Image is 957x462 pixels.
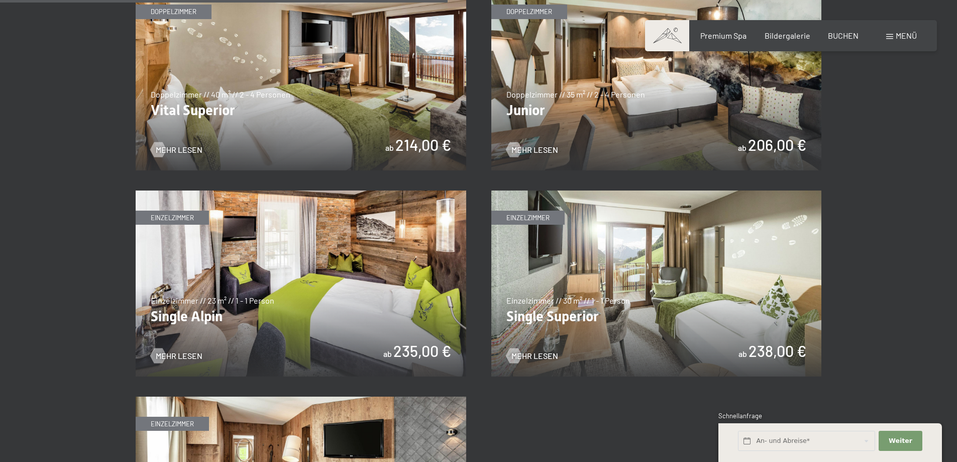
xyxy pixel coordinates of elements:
a: BUCHEN [828,31,859,40]
span: Weiter [889,436,912,445]
span: Schnellanfrage [718,412,762,420]
a: Premium Spa [700,31,747,40]
span: Mehr Lesen [156,144,202,155]
a: Bildergalerie [765,31,810,40]
span: Menü [896,31,917,40]
img: Single Superior [491,191,822,377]
a: Single Relax [136,397,466,403]
img: Single Alpin [136,191,466,377]
span: Mehr Lesen [156,350,202,361]
a: Single Superior [491,191,822,197]
span: Mehr Lesen [511,350,558,361]
a: Mehr Lesen [506,144,558,155]
a: Mehr Lesen [151,350,202,361]
a: Mehr Lesen [506,350,558,361]
span: Mehr Lesen [511,144,558,155]
a: Mehr Lesen [151,144,202,155]
button: Weiter [879,431,922,451]
a: Single Alpin [136,191,466,197]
